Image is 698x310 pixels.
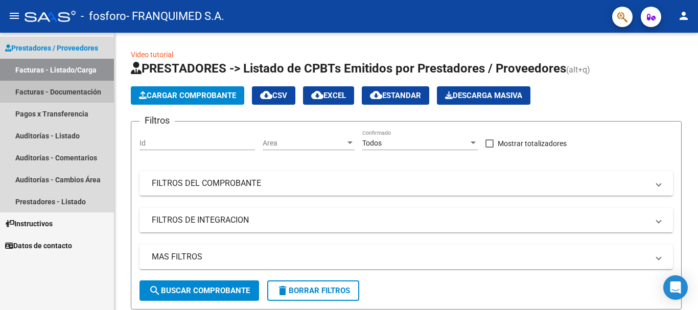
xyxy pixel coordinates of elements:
[311,91,346,100] span: EXCEL
[131,86,244,105] button: Cargar Comprobante
[260,91,287,100] span: CSV
[139,280,259,301] button: Buscar Comprobante
[152,178,648,189] mat-panel-title: FILTROS DEL COMPROBANTE
[263,139,345,148] span: Area
[370,91,421,100] span: Estandar
[149,286,250,295] span: Buscar Comprobante
[152,214,648,226] mat-panel-title: FILTROS DE INTEGRACION
[126,5,224,28] span: - FRANQUIMED S.A.
[139,91,236,100] span: Cargar Comprobante
[276,286,350,295] span: Borrar Filtros
[267,280,359,301] button: Borrar Filtros
[678,10,690,22] mat-icon: person
[566,65,590,75] span: (alt+q)
[445,91,522,100] span: Descarga Masiva
[131,51,173,59] a: Video tutorial
[5,240,72,251] span: Datos de contacto
[498,137,567,150] span: Mostrar totalizadores
[139,208,673,232] mat-expansion-panel-header: FILTROS DE INTEGRACION
[139,245,673,269] mat-expansion-panel-header: MAS FILTROS
[152,251,648,263] mat-panel-title: MAS FILTROS
[252,86,295,105] button: CSV
[663,275,688,300] div: Open Intercom Messenger
[5,42,98,54] span: Prestadores / Proveedores
[260,89,272,101] mat-icon: cloud_download
[81,5,126,28] span: - fosforo
[139,113,175,128] h3: Filtros
[437,86,530,105] button: Descarga Masiva
[139,171,673,196] mat-expansion-panel-header: FILTROS DEL COMPROBANTE
[131,61,566,76] span: PRESTADORES -> Listado de CPBTs Emitidos por Prestadores / Proveedores
[437,86,530,105] app-download-masive: Descarga masiva de comprobantes (adjuntos)
[8,10,20,22] mat-icon: menu
[362,139,382,147] span: Todos
[276,284,289,297] mat-icon: delete
[311,89,323,101] mat-icon: cloud_download
[362,86,429,105] button: Estandar
[370,89,382,101] mat-icon: cloud_download
[5,218,53,229] span: Instructivos
[303,86,354,105] button: EXCEL
[149,284,161,297] mat-icon: search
